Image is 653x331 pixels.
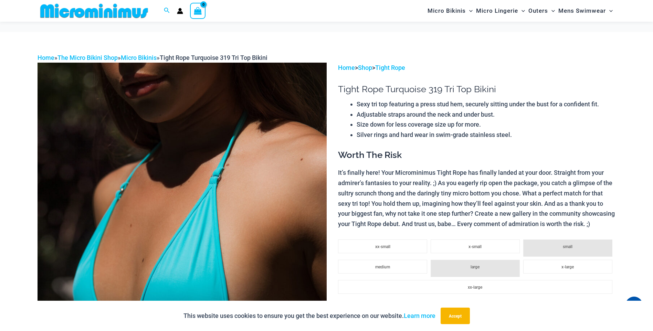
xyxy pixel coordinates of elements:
[357,130,615,140] li: Silver rings and hard wear in swim-grade stainless steel.
[164,7,170,15] a: Search icon link
[563,244,572,249] span: small
[426,2,474,20] a: Micro BikinisMenu ToggleMenu Toggle
[338,149,615,161] h3: Worth The Risk
[38,54,54,61] a: Home
[338,280,612,294] li: xx-large
[338,64,355,71] a: Home
[468,244,482,249] span: x-small
[474,2,527,20] a: Micro LingerieMenu ToggleMenu Toggle
[338,239,427,253] li: xx-small
[527,2,557,20] a: OutersMenu ToggleMenu Toggle
[38,54,267,61] span: » » »
[177,8,183,14] a: Account icon link
[466,2,473,20] span: Menu Toggle
[190,3,206,19] a: View Shopping Cart, empty
[375,244,390,249] span: xx-small
[338,168,615,229] p: It’s finally here! Your Microminimus Tight Rope has finally landed at your door. Straight from yo...
[557,2,614,20] a: Mens SwimwearMenu ToggleMenu Toggle
[523,260,612,274] li: x-large
[561,265,574,269] span: x-large
[606,2,613,20] span: Menu Toggle
[183,311,435,321] p: This website uses cookies to ensure you get the best experience on our website.
[476,2,518,20] span: Micro Lingerie
[528,2,548,20] span: Outers
[523,239,612,257] li: small
[121,54,157,61] a: Micro Bikinis
[428,2,466,20] span: Micro Bikinis
[431,239,520,253] li: x-small
[441,308,470,324] button: Accept
[338,84,615,95] h1: Tight Rope Turquoise 319 Tri Top Bikini
[548,2,555,20] span: Menu Toggle
[160,54,267,61] span: Tight Rope Turquoise 319 Tri Top Bikini
[357,109,615,120] li: Adjustable straps around the neck and under bust.
[518,2,525,20] span: Menu Toggle
[357,119,615,130] li: Size down for less coverage size up for more.
[404,312,435,319] a: Learn more
[358,64,372,71] a: Shop
[558,2,606,20] span: Mens Swimwear
[375,265,390,269] span: medium
[38,3,151,19] img: MM SHOP LOGO FLAT
[357,99,615,109] li: Sexy tri top featuring a press stud hem, securely sitting under the bust for a confident fit.
[471,265,480,269] span: large
[338,63,615,73] p: > >
[425,1,616,21] nav: Site Navigation
[431,260,520,277] li: large
[468,285,482,290] span: xx-large
[57,54,118,61] a: The Micro Bikini Shop
[375,64,405,71] a: Tight Rope
[338,260,427,274] li: medium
